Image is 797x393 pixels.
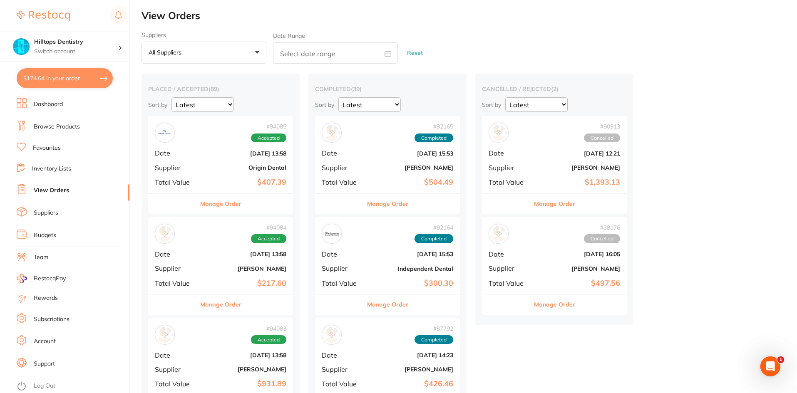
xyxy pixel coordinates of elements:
img: Restocq Logo [17,11,70,21]
b: [PERSON_NAME] [370,164,453,171]
span: # 94084 [251,224,286,231]
b: [DATE] 14:23 [370,352,453,358]
b: [PERSON_NAME] [203,265,286,272]
a: View Orders [34,186,69,195]
b: $1,393.13 [537,178,620,187]
span: Date [322,351,363,359]
span: Date [155,250,196,258]
span: Date [489,149,530,157]
a: Inventory Lists [32,165,71,173]
b: $931.89 [203,380,286,388]
img: Adam Dental [157,226,173,242]
b: [DATE] 15:53 [370,251,453,257]
span: Total Value [322,279,363,287]
b: [DATE] 13:58 [203,352,286,358]
img: Adam Dental [491,226,507,242]
span: Supplier [489,164,530,171]
img: RestocqPay [17,274,27,283]
span: Completed [415,234,453,243]
span: RestocqPay [34,274,66,283]
img: Origin Dental [157,125,173,141]
a: Restocq Logo [17,6,70,25]
button: Reset [405,42,425,64]
div: Adam Dental#94084AcceptedDate[DATE] 13:58Supplier[PERSON_NAME]Total Value$217.60Manage Order [148,217,293,315]
h2: cancelled / rejected ( 2 ) [482,85,627,93]
span: # 90913 [584,123,620,130]
span: Supplier [489,264,530,272]
b: [DATE] 13:58 [203,150,286,157]
button: Log Out [17,380,127,393]
span: Accepted [251,133,286,143]
img: Hilltops Dentistry [13,38,30,55]
span: Total Value [489,279,530,287]
span: Supplier [155,164,196,171]
span: Date [155,351,196,359]
b: [DATE] 16:05 [537,251,620,257]
b: $217.60 [203,279,286,288]
p: Sort by [482,101,501,109]
img: Henry Schein Halas [157,327,173,343]
span: # 92165 [415,123,453,130]
b: [DATE] 12:21 [537,150,620,157]
span: # 94085 [251,123,286,130]
a: Account [34,337,56,346]
button: $174.64 in your order [17,68,113,88]
span: # 94083 [251,325,286,332]
label: Date Range [273,32,305,39]
a: Log Out [34,382,55,390]
input: Select date range [273,42,398,64]
span: Date [322,149,363,157]
b: Independent Dental [370,265,453,272]
a: Subscriptions [34,315,70,324]
button: All suppliers [142,42,266,64]
span: Cancelled [584,234,620,243]
span: # 38176 [584,224,620,231]
button: Manage Order [200,194,241,214]
span: Completed [415,133,453,143]
span: Supplier [322,164,363,171]
span: # 87792 [415,325,453,332]
button: Manage Order [534,294,575,314]
button: Manage Order [367,294,408,314]
a: Team [34,253,48,262]
b: [PERSON_NAME] [537,164,620,171]
img: Henry Schein Halas [324,327,340,343]
b: [PERSON_NAME] [203,366,286,373]
p: Switch account [34,47,118,56]
span: Supplier [322,366,363,373]
b: $497.56 [537,279,620,288]
a: Rewards [34,294,58,302]
a: Browse Products [34,123,80,131]
b: $300.30 [370,279,453,288]
span: Accepted [251,335,286,344]
label: Suppliers [142,32,266,38]
b: $407.39 [203,178,286,187]
span: Accepted [251,234,286,243]
p: Sort by [315,101,334,109]
button: Manage Order [367,194,408,214]
span: Total Value [489,178,530,186]
div: Origin Dental#94085AcceptedDate[DATE] 13:58SupplierOrigin DentalTotal Value$407.39Manage Order [148,116,293,214]
span: Completed [415,335,453,344]
p: Sort by [148,101,167,109]
button: Manage Order [200,294,241,314]
b: [DATE] 15:53 [370,150,453,157]
span: Total Value [155,178,196,186]
h2: completed ( 39 ) [315,85,460,93]
span: Total Value [322,380,363,388]
span: Supplier [322,264,363,272]
span: 1 [777,356,784,363]
p: All suppliers [149,49,185,56]
img: Henry Schein Halas [324,125,340,141]
h2: View Orders [142,10,797,22]
span: Total Value [155,279,196,287]
span: Cancelled [584,133,620,143]
span: Date [155,149,196,157]
a: Budgets [34,231,56,240]
span: Date [489,250,530,258]
span: # 92164 [415,224,453,231]
h2: placed / accepted ( 89 ) [148,85,293,93]
span: Total Value [322,178,363,186]
span: Total Value [155,380,196,388]
b: $426.46 [370,380,453,388]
